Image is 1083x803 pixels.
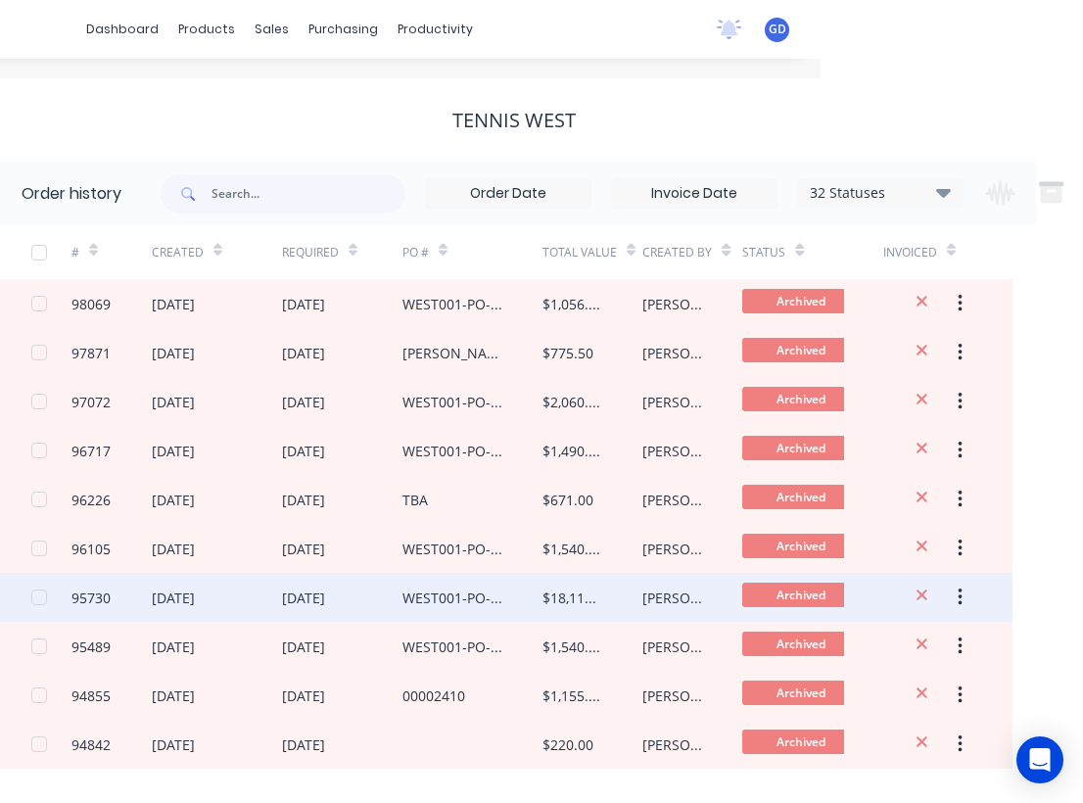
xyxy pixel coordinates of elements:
[452,109,576,132] div: Tennis West
[542,225,642,279] div: Total Value
[1016,736,1063,783] div: Open Intercom Messenger
[152,441,195,461] div: [DATE]
[152,685,195,706] div: [DATE]
[212,174,405,213] input: Search...
[152,392,195,412] div: [DATE]
[742,485,860,509] span: Archived
[742,436,860,460] span: Archived
[742,289,860,313] span: Archived
[883,225,964,279] div: Invoiced
[282,392,325,412] div: [DATE]
[152,343,195,363] div: [DATE]
[742,534,860,558] span: Archived
[642,392,703,412] div: [PERSON_NAME]
[282,734,325,755] div: [DATE]
[282,685,325,706] div: [DATE]
[282,225,402,279] div: Required
[168,15,245,44] div: products
[402,343,503,363] div: [PERSON_NAME] - splash bottle mesh
[542,392,603,412] div: $2,060.30
[402,685,465,706] div: 00002410
[299,15,388,44] div: purchasing
[152,734,195,755] div: [DATE]
[71,539,111,559] div: 96105
[742,730,860,754] span: Archived
[402,244,429,261] div: PO #
[642,294,703,314] div: [PERSON_NAME]
[402,392,503,412] div: WEST001-PO-00002792
[282,343,325,363] div: [DATE]
[152,294,195,314] div: [DATE]
[402,441,503,461] div: WEST001-PO-00002749
[71,343,111,363] div: 97871
[742,225,882,279] div: Status
[542,244,617,261] div: Total Value
[642,685,703,706] div: [PERSON_NAME]
[542,637,603,657] div: $1,540.00
[402,294,503,314] div: WEST001-PO-00003027
[742,681,860,705] span: Archived
[542,539,603,559] div: $1,540.00
[402,539,503,559] div: WEST001-PO-00002602
[71,244,79,261] div: #
[71,685,111,706] div: 94855
[542,441,603,461] div: $1,490.50
[152,588,195,608] div: [DATE]
[642,637,703,657] div: [PERSON_NAME]
[152,539,195,559] div: [DATE]
[71,490,111,510] div: 96226
[22,182,121,206] div: Order history
[388,15,483,44] div: productivity
[798,182,963,204] div: 32 Statuses
[402,225,542,279] div: PO #
[542,588,603,608] div: $18,118.10
[245,15,299,44] div: sales
[542,734,593,755] div: $220.00
[542,490,593,510] div: $671.00
[742,632,860,656] span: Archived
[402,588,503,608] div: WEST001-PO-00002540
[71,441,111,461] div: 96717
[152,490,195,510] div: [DATE]
[152,244,204,261] div: Created
[612,179,777,209] input: Invoice Date
[742,583,860,607] span: Archived
[71,588,111,608] div: 95730
[883,244,937,261] div: Invoiced
[71,225,152,279] div: #
[76,15,168,44] a: dashboard
[542,685,603,706] div: $1,155.00
[71,637,111,657] div: 95489
[282,441,325,461] div: [DATE]
[282,490,325,510] div: [DATE]
[282,637,325,657] div: [DATE]
[742,244,785,261] div: Status
[71,294,111,314] div: 98069
[642,588,703,608] div: [PERSON_NAME]
[769,21,786,38] span: GD
[71,392,111,412] div: 97072
[642,490,703,510] div: [PERSON_NAME]
[71,734,111,755] div: 94842
[542,343,593,363] div: $775.50
[282,539,325,559] div: [DATE]
[742,338,860,362] span: Archived
[642,343,703,363] div: [PERSON_NAME]
[402,637,503,657] div: WEST001-PO-00002501
[426,179,590,209] input: Order Date
[642,539,703,559] div: [PERSON_NAME]
[642,244,712,261] div: Created By
[542,294,603,314] div: $1,056.00
[642,225,742,279] div: Created By
[282,244,339,261] div: Required
[152,637,195,657] div: [DATE]
[642,734,703,755] div: [PERSON_NAME]
[282,588,325,608] div: [DATE]
[152,225,282,279] div: Created
[642,441,703,461] div: [PERSON_NAME]
[282,294,325,314] div: [DATE]
[742,387,860,411] span: Archived
[402,490,428,510] div: TBA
